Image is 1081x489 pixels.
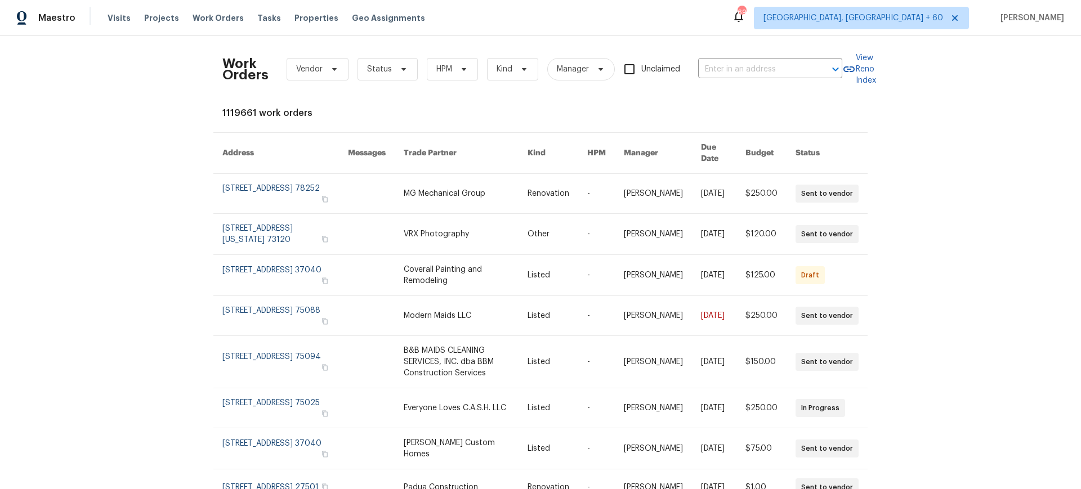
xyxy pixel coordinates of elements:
[320,316,330,326] button: Copy Address
[38,12,75,24] span: Maestro
[615,336,692,388] td: [PERSON_NAME]
[519,428,578,469] td: Listed
[519,174,578,214] td: Renovation
[395,174,519,214] td: MG Mechanical Group
[395,388,519,428] td: Everyone Loves C.A.S.H. LLC
[144,12,179,24] span: Projects
[578,174,615,214] td: -
[578,214,615,255] td: -
[339,133,395,174] th: Messages
[578,255,615,296] td: -
[395,214,519,255] td: VRX Photography
[519,214,578,255] td: Other
[296,64,323,75] span: Vendor
[320,409,330,419] button: Copy Address
[787,133,868,174] th: Status
[519,296,578,336] td: Listed
[519,388,578,428] td: Listed
[395,133,519,174] th: Trade Partner
[578,336,615,388] td: -
[842,52,876,86] a: View Reno Index
[222,107,859,119] div: 1119661 work orders
[436,64,452,75] span: HPM
[615,255,692,296] td: [PERSON_NAME]
[698,61,811,78] input: Enter in an address
[320,449,330,459] button: Copy Address
[352,12,425,24] span: Geo Assignments
[738,7,745,18] div: 690
[395,296,519,336] td: Modern Maids LLC
[367,64,392,75] span: Status
[257,14,281,22] span: Tasks
[578,133,615,174] th: HPM
[222,58,269,80] h2: Work Orders
[692,133,736,174] th: Due Date
[615,388,692,428] td: [PERSON_NAME]
[519,133,578,174] th: Kind
[320,362,330,373] button: Copy Address
[108,12,131,24] span: Visits
[213,133,339,174] th: Address
[320,234,330,244] button: Copy Address
[615,214,692,255] td: [PERSON_NAME]
[578,428,615,469] td: -
[320,276,330,286] button: Copy Address
[996,12,1064,24] span: [PERSON_NAME]
[615,174,692,214] td: [PERSON_NAME]
[763,12,943,24] span: [GEOGRAPHIC_DATA], [GEOGRAPHIC_DATA] + 60
[736,133,787,174] th: Budget
[828,61,843,77] button: Open
[519,336,578,388] td: Listed
[615,133,692,174] th: Manager
[615,296,692,336] td: [PERSON_NAME]
[497,64,512,75] span: Kind
[615,428,692,469] td: [PERSON_NAME]
[578,388,615,428] td: -
[395,428,519,469] td: [PERSON_NAME] Custom Homes
[320,194,330,204] button: Copy Address
[641,64,680,75] span: Unclaimed
[578,296,615,336] td: -
[557,64,589,75] span: Manager
[294,12,338,24] span: Properties
[395,255,519,296] td: Coverall Painting and Remodeling
[519,255,578,296] td: Listed
[395,336,519,388] td: B&B MAIDS CLEANING SERVICES, INC. dba BBM Construction Services
[193,12,244,24] span: Work Orders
